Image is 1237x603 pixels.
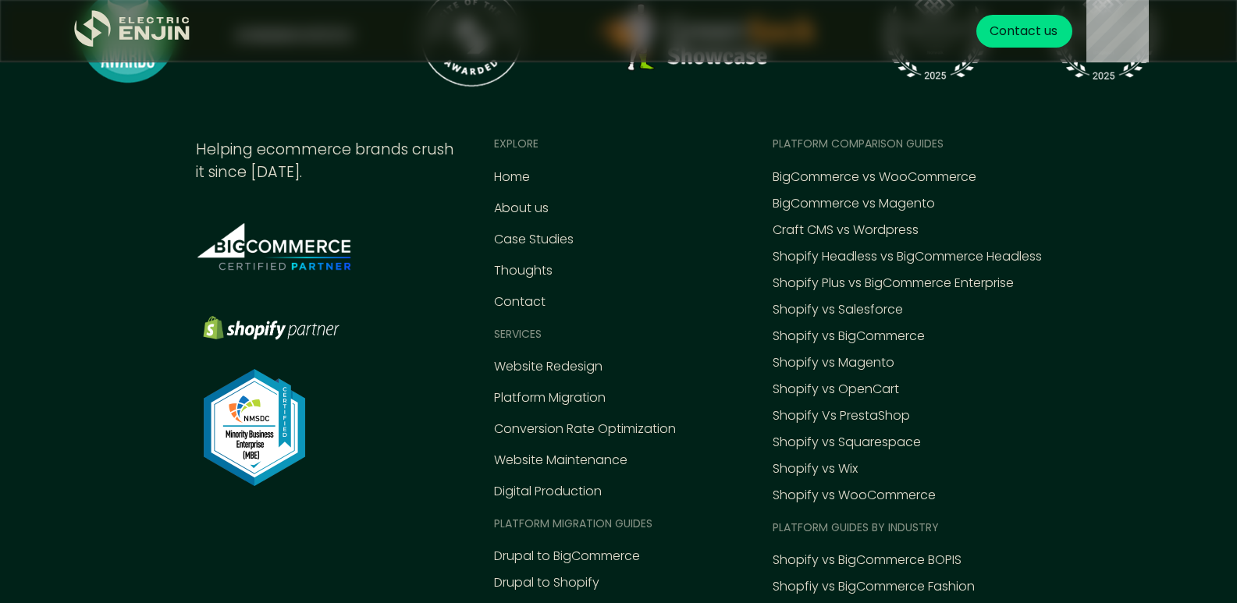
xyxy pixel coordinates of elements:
[494,199,549,218] a: About us
[74,10,191,53] a: home
[494,136,539,152] div: EXPLORE
[773,380,899,399] a: Shopify vs OpenCart
[494,482,602,501] a: Digital Production
[494,547,640,566] a: Drupal to BigCommerce
[773,486,936,505] a: Shopify vs WooCommerce
[773,577,975,596] a: Shopfiy vs BigCommerce Fashion
[773,221,919,239] a: Craft CMS vs Wordpress
[773,194,935,213] a: BigCommerce vs Magento
[494,420,676,438] a: Conversion Rate Optimization
[773,300,903,319] a: Shopify vs Salesforce
[494,357,603,376] a: Website Redesign
[773,353,894,372] a: Shopify vs Magento
[773,327,925,346] a: Shopify vs BigCommerce
[494,326,542,342] div: Services
[773,274,1014,293] a: Shopify Plus vs BigCommerce Enterprise
[494,451,627,470] a: Website Maintenance
[494,573,599,592] a: Drupal to Shopify
[494,293,546,311] a: Contact
[976,15,1072,48] a: Contact us
[196,139,457,184] div: Helping ecommerce brands crush it since [DATE].
[494,168,530,186] a: Home
[494,230,574,249] a: Case Studies
[773,520,939,536] div: Platform guides by industry
[494,516,652,532] div: Platform MIGRATION Guides
[773,551,962,569] a: Shopify vs BigCommerce BOPIS
[773,168,976,186] a: BigCommerce vs WooCommerce
[990,22,1057,41] div: Contact us
[773,433,921,452] a: Shopify vs Squarespace
[494,261,553,280] a: Thoughts
[773,406,910,425] a: Shopify Vs PrestaShop
[773,247,1042,266] a: Shopify Headless vs BigCommerce Headless
[773,459,858,478] a: Shopify vs Wix
[773,136,944,152] div: Platform comparison Guides
[494,388,606,407] a: Platform Migration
